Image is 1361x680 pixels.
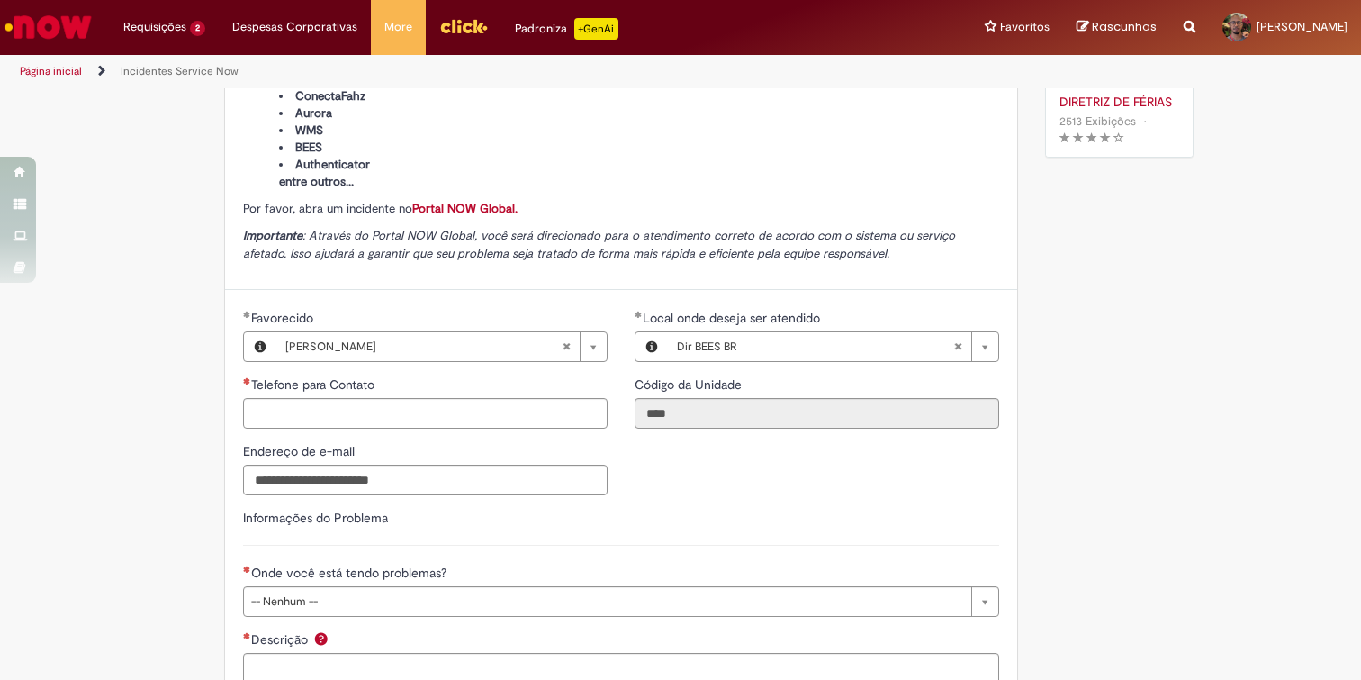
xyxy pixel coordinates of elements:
[285,332,562,361] span: [PERSON_NAME]
[243,201,518,216] span: Por favor, abra um incidente no
[1092,18,1157,35] span: Rascunhos
[635,398,999,429] input: Código da Unidade
[412,201,518,216] a: Portal NOW Global.
[384,18,412,36] span: More
[243,228,302,243] strong: Importante
[251,376,378,393] span: Telefone para Contato
[2,9,95,45] img: ServiceNow
[276,332,607,361] a: [PERSON_NAME]Limpar campo Favorecido
[243,632,251,639] span: Necessários
[295,122,323,138] span: WMS
[251,587,962,616] span: -- Nenhum --
[251,565,450,581] span: Onde você está tendo problemas?
[295,88,365,104] span: ConectaFahz
[574,18,618,40] p: +GenAi
[643,310,824,326] span: Necessários - Local onde deseja ser atendido
[244,332,276,361] button: Favorecido, Visualizar este registro Erick Jones Da Silva
[243,377,251,385] span: Necessários
[243,398,608,429] input: Telefone para Contato
[190,21,205,36] span: 2
[243,566,251,573] span: Necessários
[243,228,955,261] span: : Através do Portal NOW Global, você será direcionado para o atendimento correto de acordo com o ...
[232,18,357,36] span: Despesas Corporativas
[635,332,668,361] button: Local onde deseja ser atendido, Visualizar este registro Dir BEES BR
[668,332,998,361] a: Dir BEES BRLimpar campo Local onde deseja ser atendido
[295,105,332,121] span: Aurora
[243,443,358,459] span: Endereço de e-mail
[439,13,488,40] img: click_logo_yellow_360x200.png
[243,465,608,495] input: Endereço de e-mail
[1059,113,1136,129] span: 2513 Exibições
[14,55,894,88] ul: Trilhas de página
[1140,109,1150,133] span: •
[251,310,317,326] span: Favorecido, Erick Jones Da Silva
[295,157,370,172] span: Authenticator
[515,18,618,40] div: Padroniza
[635,376,745,393] span: Somente leitura - Código da Unidade
[1257,19,1347,34] span: [PERSON_NAME]
[553,332,580,361] abbr: Limpar campo Favorecido
[677,332,953,361] span: Dir BEES BR
[279,174,354,189] span: entre outros...
[20,64,82,78] a: Página inicial
[243,311,251,318] span: Obrigatório Preenchido
[251,631,311,648] span: Descrição
[243,510,388,526] label: Informações do Problema
[1000,18,1050,36] span: Favoritos
[635,311,643,318] span: Obrigatório Preenchido
[635,376,745,394] label: Somente leitura - Código da Unidade
[1077,19,1157,36] a: Rascunhos
[1059,93,1179,111] a: DIRETRIZ DE FÉRIAS
[121,64,239,78] a: Incidentes Service Now
[295,140,322,155] span: BEES
[311,631,332,646] span: Ajuda para Descrição
[944,332,971,361] abbr: Limpar campo Local onde deseja ser atendido
[123,18,186,36] span: Requisições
